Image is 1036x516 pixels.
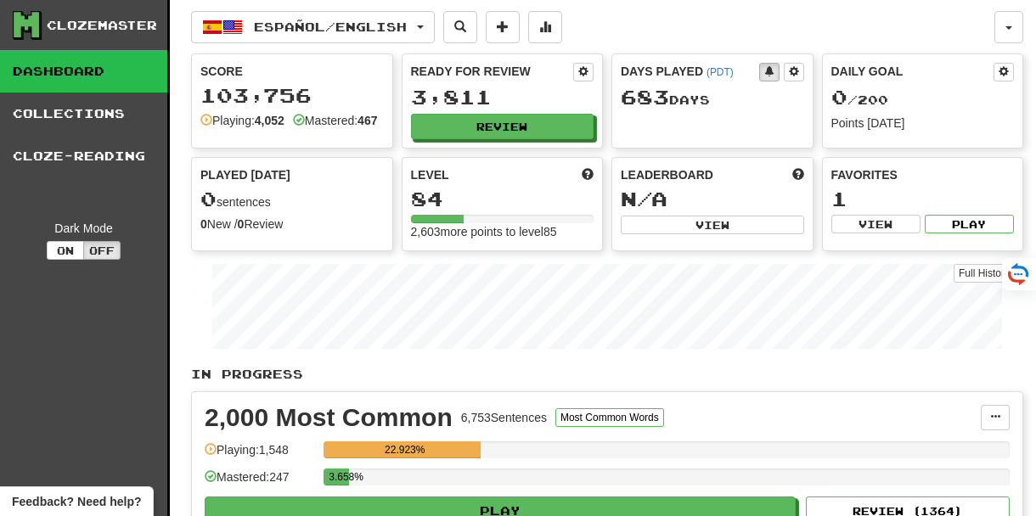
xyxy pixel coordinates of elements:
[200,63,384,80] div: Score
[205,468,315,496] div: Mastered: 247
[831,188,1015,210] div: 1
[200,217,207,231] strong: 0
[200,166,290,183] span: Played [DATE]
[831,215,921,233] button: View
[411,87,594,108] div: 3,811
[411,188,594,210] div: 84
[47,17,157,34] div: Clozemaster
[831,93,888,107] span: / 200
[461,409,547,426] div: 6,753 Sentences
[238,217,245,231] strong: 0
[582,166,594,183] span: Score more points to level up
[200,187,217,210] span: 0
[13,220,155,237] div: Dark Mode
[411,223,594,240] div: 2,603 more points to level 85
[411,166,449,183] span: Level
[792,166,804,183] span: This week in points, UTC
[205,441,315,469] div: Playing: 1,548
[411,114,594,139] button: Review
[621,216,804,234] button: View
[329,441,481,458] div: 22.923%
[191,366,1023,383] p: In Progress
[831,166,1015,183] div: Favorites
[255,114,284,127] strong: 4,052
[831,85,847,109] span: 0
[954,264,1023,283] a: Full History
[925,215,1014,233] button: Play
[486,11,520,43] button: Add sentence to collection
[200,112,284,129] div: Playing:
[555,408,664,427] button: Most Common Words
[12,493,141,510] span: Open feedback widget
[83,241,121,260] button: Off
[200,216,384,233] div: New / Review
[528,11,562,43] button: More stats
[329,468,348,485] div: 3.658%
[621,166,713,183] span: Leaderboard
[254,20,407,34] span: Español / English
[621,63,759,80] div: Days Played
[358,114,377,127] strong: 467
[831,115,1015,132] div: Points [DATE]
[191,11,435,43] button: Español/English
[831,63,994,81] div: Daily Goal
[200,85,384,106] div: 103,756
[205,405,453,430] div: 2,000 Most Common
[293,112,378,129] div: Mastered:
[621,187,667,210] span: N/A
[621,85,669,109] span: 683
[47,241,84,260] button: On
[621,87,804,109] div: Day s
[200,188,384,210] div: sentences
[707,66,734,78] a: (PDT)
[443,11,477,43] button: Search sentences
[411,63,574,80] div: Ready for Review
